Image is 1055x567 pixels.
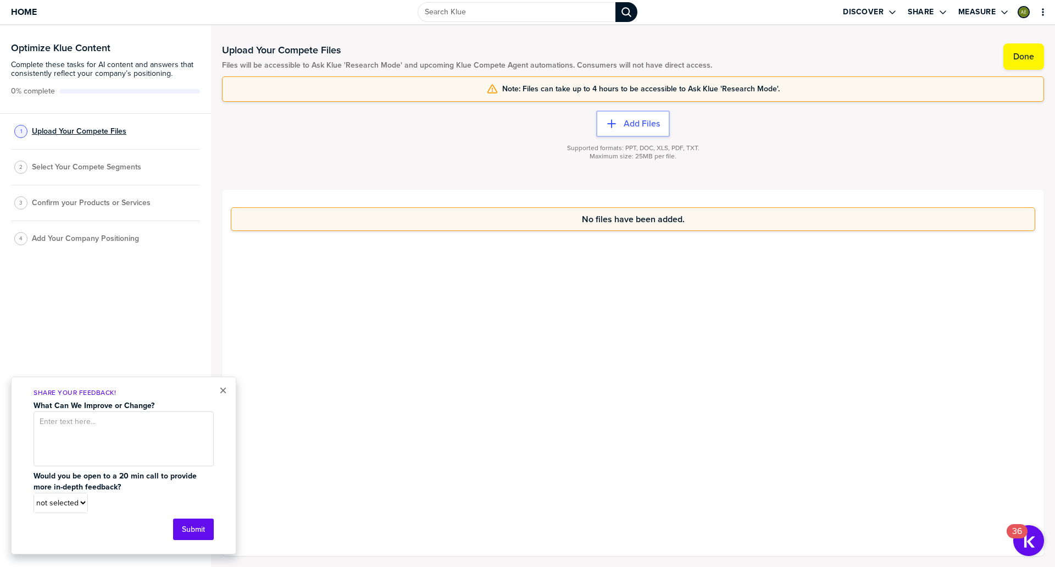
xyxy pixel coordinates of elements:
button: Open Resource Center, 36 new notifications [1013,525,1044,556]
label: Add Files [624,118,660,129]
button: Close [219,384,227,397]
button: Submit [173,519,214,540]
a: Edit Profile [1017,5,1031,19]
img: c3aef49b7491e0aaeac181c4d137a586-sml.png [1019,7,1029,17]
label: Done [1013,51,1034,62]
span: 4 [19,234,23,243]
div: Alicia Ellis [1018,6,1030,18]
p: Share Your Feedback! [34,388,214,398]
div: 36 [1012,531,1022,546]
label: Discover [843,7,884,17]
h3: Optimize Klue Content [11,43,200,53]
span: Maximum size: 25MB per file. [590,152,676,161]
strong: What Can We Improve or Change? [34,400,154,411]
span: 3 [19,199,23,207]
div: Search Klue [615,2,637,22]
span: Complete these tasks for AI content and answers that consistently reflect your company’s position... [11,60,200,78]
label: Share [908,7,934,17]
span: Active [11,87,55,96]
label: Measure [958,7,996,17]
span: Add Your Company Positioning [32,234,139,243]
span: Note: Files can take up to 4 hours to be accessible to Ask Klue 'Research Mode'. [502,85,780,93]
span: No files have been added. [582,214,685,224]
span: Files will be accessible to Ask Klue 'Research Mode' and upcoming Klue Compete Agent automations.... [222,61,712,70]
span: Upload Your Compete Files [32,127,126,136]
input: Search Klue [418,2,615,22]
span: 2 [19,163,23,171]
span: Supported formats: PPT, DOC, XLS, PDF, TXT. [567,144,699,152]
span: Confirm your Products or Services [32,199,151,207]
strong: Would you be open to a 20 min call to provide more in-depth feedback? [34,470,199,493]
span: Home [11,7,37,16]
span: Select Your Compete Segments [32,163,141,172]
span: 1 [20,127,22,135]
h1: Upload Your Compete Files [222,43,712,57]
